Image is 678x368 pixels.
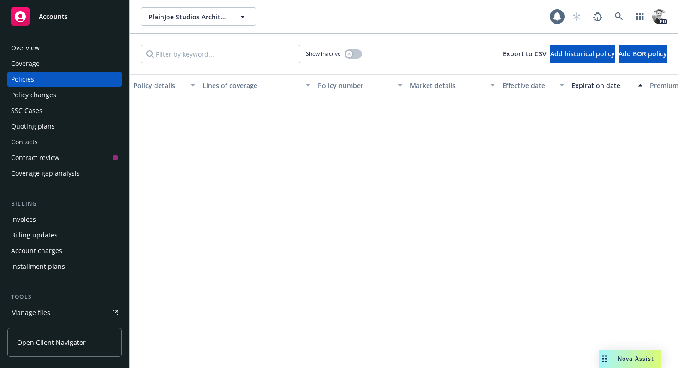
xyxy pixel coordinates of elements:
[7,243,122,258] a: Account charges
[130,74,199,96] button: Policy details
[631,7,649,26] a: Switch app
[7,305,122,320] a: Manage files
[318,81,393,90] div: Policy number
[618,355,654,362] span: Nova Assist
[149,12,228,22] span: PlainJoe Studios Architecture, Inc.
[406,74,499,96] button: Market details
[39,13,68,20] span: Accounts
[571,81,632,90] div: Expiration date
[599,350,610,368] div: Drag to move
[11,228,58,243] div: Billing updates
[499,74,568,96] button: Effective date
[410,81,485,90] div: Market details
[652,9,667,24] img: photo
[503,45,547,63] button: Export to CSV
[568,74,646,96] button: Expiration date
[11,150,59,165] div: Contract review
[502,81,554,90] div: Effective date
[619,49,667,58] span: Add BOR policy
[7,88,122,102] a: Policy changes
[141,45,300,63] input: Filter by keyword...
[11,243,62,258] div: Account charges
[503,49,547,58] span: Export to CSV
[199,74,314,96] button: Lines of coverage
[11,259,65,274] div: Installment plans
[7,72,122,87] a: Policies
[599,350,661,368] button: Nova Assist
[202,81,300,90] div: Lines of coverage
[11,103,42,118] div: SSC Cases
[306,50,341,58] span: Show inactive
[11,72,34,87] div: Policies
[550,49,615,58] span: Add historical policy
[11,41,40,55] div: Overview
[11,88,56,102] div: Policy changes
[17,338,86,347] span: Open Client Navigator
[11,212,36,227] div: Invoices
[619,45,667,63] button: Add BOR policy
[7,228,122,243] a: Billing updates
[7,292,122,302] div: Tools
[7,199,122,208] div: Billing
[7,119,122,134] a: Quoting plans
[11,166,80,181] div: Coverage gap analysis
[7,56,122,71] a: Coverage
[7,212,122,227] a: Invoices
[7,135,122,149] a: Contacts
[141,7,256,26] button: PlainJoe Studios Architecture, Inc.
[133,81,185,90] div: Policy details
[11,119,55,134] div: Quoting plans
[610,7,628,26] a: Search
[7,166,122,181] a: Coverage gap analysis
[567,7,586,26] a: Start snowing
[11,305,50,320] div: Manage files
[7,103,122,118] a: SSC Cases
[589,7,607,26] a: Report a Bug
[550,45,615,63] button: Add historical policy
[7,150,122,165] a: Contract review
[7,4,122,30] a: Accounts
[7,259,122,274] a: Installment plans
[11,135,38,149] div: Contacts
[7,41,122,55] a: Overview
[11,56,40,71] div: Coverage
[314,74,406,96] button: Policy number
